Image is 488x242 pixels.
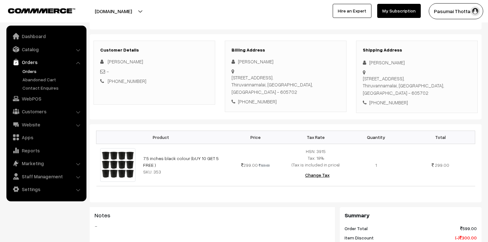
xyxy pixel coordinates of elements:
[100,68,208,75] div: -
[300,168,335,182] button: Change Tax
[363,99,471,106] div: [PHONE_NUMBER]
[241,162,258,168] span: 299.00
[143,156,219,168] a: 7.5 inches black colour (bUY 10 GET 5 FREE )
[21,76,84,83] a: Abandoned Cart
[96,131,225,144] th: Product
[346,131,406,144] th: Quantity
[363,59,471,66] div: [PERSON_NAME]
[375,162,377,168] span: 1
[8,132,84,143] a: Apps
[232,74,340,96] div: [STREET_ADDRESS]. Thiruvannamalai, [GEOGRAPHIC_DATA], [GEOGRAPHIC_DATA] - 605702
[232,47,340,53] h3: Billing Address
[8,183,84,195] a: Settings
[435,162,449,168] span: 299.00
[429,3,483,19] button: Pasumai Thotta…
[143,168,222,175] div: SKU: 353
[292,149,340,167] span: HSN: 3915 Tax: 18% (Tax is included in price)
[108,78,146,84] a: [PHONE_NUMBER]
[8,8,75,13] img: COMMMERCE
[21,68,84,75] a: Orders
[232,58,340,65] div: [PERSON_NAME]
[108,59,143,64] span: [PERSON_NAME]
[333,4,371,18] a: Hire an Expert
[8,30,84,42] a: Dashboard
[259,163,270,167] strike: 599.00
[8,44,84,55] a: Catalog
[8,171,84,182] a: Staff Management
[286,131,346,144] th: Tax Rate
[470,6,480,16] img: user
[8,157,84,169] a: Marketing
[8,6,64,14] a: COMMMERCE
[21,85,84,91] a: Contact Enquires
[345,212,477,219] h3: Summary
[8,56,84,68] a: Orders
[100,148,135,181] img: 712nV1YSwrL.jpg
[406,131,475,144] th: Total
[72,3,154,19] button: [DOMAIN_NAME]
[94,212,330,219] h3: Notes
[345,225,368,232] span: Order Total
[455,234,477,241] span: (-) 300.00
[345,234,374,241] span: Item Discount
[460,225,477,232] span: 599.00
[8,106,84,117] a: Customers
[8,119,84,130] a: Website
[363,75,471,97] div: [STREET_ADDRESS]. Thiruvannamalai, [GEOGRAPHIC_DATA], [GEOGRAPHIC_DATA] - 605702
[363,47,471,53] h3: Shipping Address
[225,131,286,144] th: Price
[8,93,84,104] a: WebPOS
[94,222,330,230] blockquote: -
[377,4,421,18] a: My Subscription
[100,47,208,53] h3: Customer Details
[8,145,84,156] a: Reports
[232,98,340,105] div: [PHONE_NUMBER]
